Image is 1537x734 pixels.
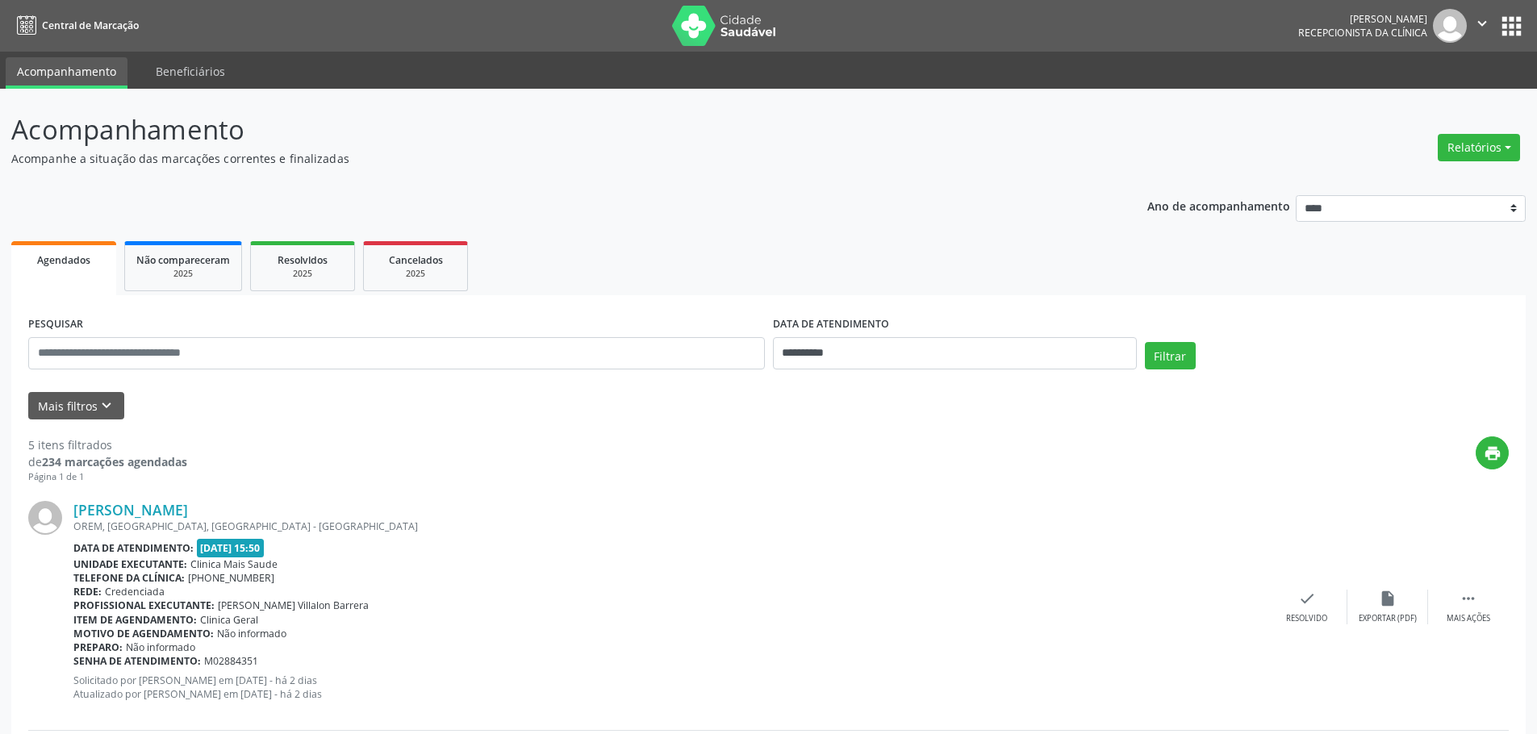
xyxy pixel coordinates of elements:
b: Unidade executante: [73,557,187,571]
span: Credenciada [105,585,165,598]
i:  [1460,590,1477,607]
i: insert_drive_file [1379,590,1397,607]
img: img [28,501,62,535]
div: 2025 [136,268,230,280]
div: de [28,453,187,470]
button: Relatórios [1438,134,1520,161]
span: Cancelados [389,253,443,267]
div: Resolvido [1286,613,1327,624]
span: [PERSON_NAME] Villalon Barrera [218,598,369,612]
div: 5 itens filtrados [28,436,187,453]
span: [DATE] 15:50 [197,539,265,557]
p: Ano de acompanhamento [1147,195,1290,215]
div: OREM, [GEOGRAPHIC_DATA], [GEOGRAPHIC_DATA] - [GEOGRAPHIC_DATA] [73,519,1267,533]
span: Central de Marcação [42,19,139,32]
b: Profissional executante: [73,598,215,612]
i: print [1484,444,1501,462]
button:  [1467,9,1497,43]
a: Central de Marcação [11,12,139,39]
p: Acompanhe a situação das marcações correntes e finalizadas [11,150,1071,167]
div: [PERSON_NAME] [1298,12,1427,26]
i: keyboard_arrow_down [98,397,115,415]
span: [PHONE_NUMBER] [188,571,274,585]
span: Clinica Geral [200,613,258,627]
div: Exportar (PDF) [1359,613,1417,624]
div: Página 1 de 1 [28,470,187,484]
a: Beneficiários [144,57,236,85]
a: Acompanhamento [6,57,127,89]
span: Não informado [126,640,195,654]
b: Item de agendamento: [73,613,197,627]
label: DATA DE ATENDIMENTO [773,312,889,337]
span: Recepcionista da clínica [1298,26,1427,40]
button: apps [1497,12,1526,40]
b: Motivo de agendamento: [73,627,214,640]
b: Rede: [73,585,102,598]
span: Não compareceram [136,253,230,267]
b: Preparo: [73,640,123,654]
span: Agendados [37,253,90,267]
img: img [1433,9,1467,43]
div: 2025 [375,268,456,280]
div: Mais ações [1447,613,1490,624]
i:  [1473,15,1491,32]
p: Acompanhamento [11,110,1071,150]
label: PESQUISAR [28,312,83,337]
b: Telefone da clínica: [73,571,185,585]
div: 2025 [262,268,343,280]
strong: 234 marcações agendadas [42,454,187,469]
b: Data de atendimento: [73,541,194,555]
button: print [1476,436,1509,469]
i: check [1298,590,1316,607]
span: M02884351 [204,654,258,668]
b: Senha de atendimento: [73,654,201,668]
button: Filtrar [1145,342,1196,369]
p: Solicitado por [PERSON_NAME] em [DATE] - há 2 dias Atualizado por [PERSON_NAME] em [DATE] - há 2 ... [73,674,1267,701]
span: Não informado [217,627,286,640]
button: Mais filtroskeyboard_arrow_down [28,392,124,420]
span: Resolvidos [278,253,328,267]
a: [PERSON_NAME] [73,501,188,519]
span: Clinica Mais Saude [190,557,278,571]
